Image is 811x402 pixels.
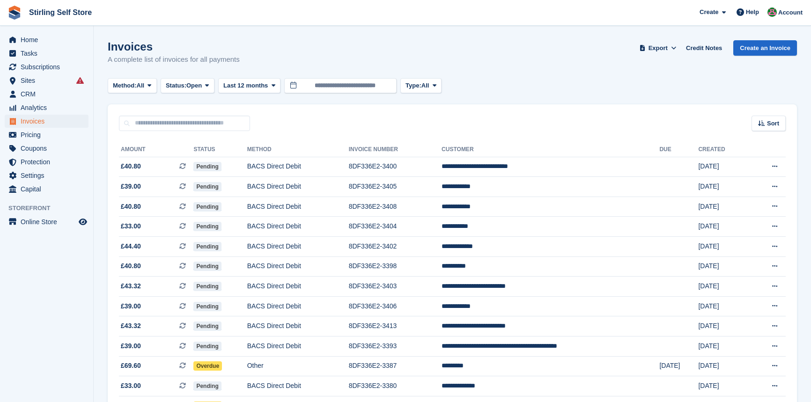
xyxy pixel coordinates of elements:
[193,262,221,271] span: Pending
[5,115,88,128] a: menu
[113,81,137,90] span: Method:
[121,182,141,191] span: £39.00
[21,74,77,87] span: Sites
[767,7,777,17] img: Lucy
[108,78,157,94] button: Method: All
[247,376,349,396] td: BACS Direct Debit
[698,356,749,376] td: [DATE]
[349,157,442,177] td: 8DF336E2-3400
[5,128,88,141] a: menu
[659,142,698,157] th: Due
[21,142,77,155] span: Coupons
[349,356,442,376] td: 8DF336E2-3387
[21,215,77,228] span: Online Store
[349,277,442,297] td: 8DF336E2-3403
[349,376,442,396] td: 8DF336E2-3380
[247,277,349,297] td: BACS Direct Debit
[247,356,349,376] td: Other
[21,155,77,168] span: Protection
[193,242,221,251] span: Pending
[349,237,442,257] td: 8DF336E2-3402
[247,157,349,177] td: BACS Direct Debit
[400,78,442,94] button: Type: All
[247,217,349,237] td: BACS Direct Debit
[247,237,349,257] td: BACS Direct Debit
[5,74,88,87] a: menu
[161,78,214,94] button: Status: Open
[121,381,141,391] span: £33.00
[193,142,247,157] th: Status
[193,222,221,231] span: Pending
[733,40,797,56] a: Create an Invoice
[21,88,77,101] span: CRM
[121,361,141,371] span: £69.60
[5,215,88,228] a: menu
[349,296,442,316] td: 8DF336E2-3406
[193,182,221,191] span: Pending
[698,177,749,197] td: [DATE]
[698,376,749,396] td: [DATE]
[193,302,221,311] span: Pending
[349,316,442,336] td: 8DF336E2-3413
[193,282,221,291] span: Pending
[698,142,749,157] th: Created
[698,316,749,336] td: [DATE]
[121,321,141,331] span: £43.32
[349,336,442,357] td: 8DF336E2-3393
[5,88,88,101] a: menu
[659,356,698,376] td: [DATE]
[25,5,96,20] a: Stirling Self Store
[405,81,421,90] span: Type:
[7,6,22,20] img: stora-icon-8386f47178a22dfd0bd8f6a31ec36ba5ce8667c1dd55bd0f319d3a0aa187defe.svg
[349,197,442,217] td: 8DF336E2-3408
[21,128,77,141] span: Pricing
[186,81,202,90] span: Open
[5,47,88,60] a: menu
[698,256,749,277] td: [DATE]
[5,101,88,114] a: menu
[193,322,221,331] span: Pending
[698,197,749,217] td: [DATE]
[121,202,141,212] span: £40.80
[349,217,442,237] td: 8DF336E2-3404
[76,77,84,84] i: Smart entry sync failures have occurred
[5,155,88,168] a: menu
[121,241,141,251] span: £44.40
[21,47,77,60] span: Tasks
[442,142,659,157] th: Customer
[193,361,222,371] span: Overdue
[698,157,749,177] td: [DATE]
[77,216,88,227] a: Preview store
[108,40,240,53] h1: Invoices
[5,33,88,46] a: menu
[119,142,193,157] th: Amount
[247,296,349,316] td: BACS Direct Debit
[121,281,141,291] span: £43.32
[767,119,779,128] span: Sort
[5,60,88,73] a: menu
[247,142,349,157] th: Method
[247,336,349,357] td: BACS Direct Debit
[778,8,803,17] span: Account
[700,7,718,17] span: Create
[193,381,221,391] span: Pending
[21,183,77,196] span: Capital
[698,336,749,357] td: [DATE]
[698,277,749,297] td: [DATE]
[637,40,678,56] button: Export
[108,54,240,65] p: A complete list of invoices for all payments
[349,177,442,197] td: 8DF336E2-3405
[193,162,221,171] span: Pending
[21,101,77,114] span: Analytics
[698,217,749,237] td: [DATE]
[649,44,668,53] span: Export
[698,237,749,257] td: [DATE]
[193,342,221,351] span: Pending
[193,202,221,212] span: Pending
[137,81,145,90] span: All
[349,142,442,157] th: Invoice Number
[21,33,77,46] span: Home
[5,183,88,196] a: menu
[5,142,88,155] a: menu
[21,115,77,128] span: Invoices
